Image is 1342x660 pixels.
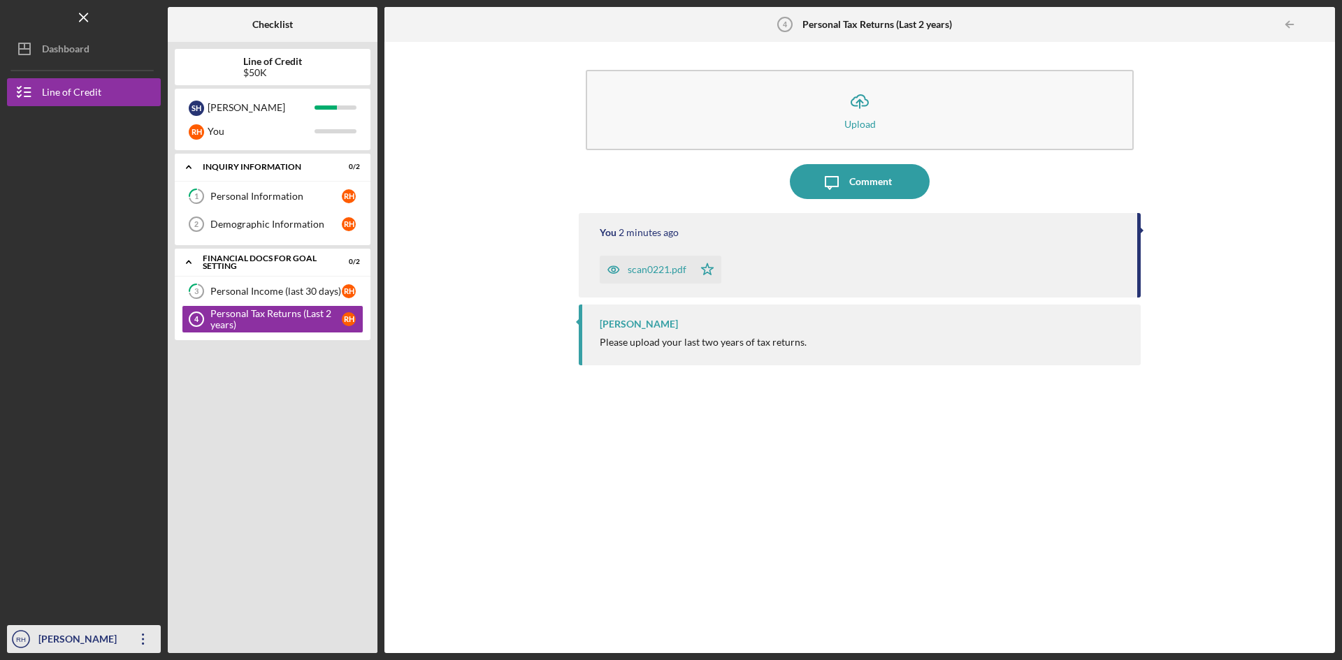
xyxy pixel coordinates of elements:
[194,220,199,228] tspan: 2
[342,189,356,203] div: R H
[194,192,199,201] tspan: 1
[342,217,356,231] div: R H
[16,636,26,643] text: RH
[600,318,678,330] div: [PERSON_NAME]
[182,182,363,210] a: 1Personal InformationRH
[844,119,876,129] div: Upload
[182,210,363,238] a: 2Demographic InformationRH
[203,163,325,171] div: INQUIRY INFORMATION
[189,124,204,140] div: R H
[208,119,315,143] div: You
[7,78,161,106] button: Line of Credit
[335,258,360,266] div: 0 / 2
[335,163,360,171] div: 0 / 2
[210,191,342,202] div: Personal Information
[42,35,89,66] div: Dashboard
[342,312,356,326] div: R H
[208,96,315,119] div: [PERSON_NAME]
[210,308,342,330] div: Personal Tax Returns (Last 2 years)
[342,284,356,298] div: R H
[619,227,679,238] time: 2025-08-15 21:09
[802,19,952,30] b: Personal Tax Returns (Last 2 years)
[182,277,363,305] a: 3Personal Income (last 30 days)RH
[203,254,325,270] div: Financial Docs for Goal Setting
[600,337,807,348] div: Please upload your last two years of tax returns.
[7,35,161,63] button: Dashboard
[586,70,1134,150] button: Upload
[790,164,930,199] button: Comment
[35,625,126,657] div: [PERSON_NAME]
[210,219,342,230] div: Demographic Information
[210,286,342,297] div: Personal Income (last 30 days)
[243,56,302,67] b: Line of Credit
[628,264,686,275] div: scan0221.pdf
[7,625,161,653] button: RH[PERSON_NAME]
[194,315,199,323] tspan: 4
[194,287,199,296] tspan: 3
[243,67,302,78] div: $50K
[42,78,101,110] div: Line of Credit
[600,227,616,238] div: You
[849,164,892,199] div: Comment
[182,305,363,333] a: 4Personal Tax Returns (Last 2 years)RH
[252,19,293,30] b: Checklist
[600,256,721,284] button: scan0221.pdf
[189,101,204,116] div: S H
[783,20,788,29] tspan: 4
